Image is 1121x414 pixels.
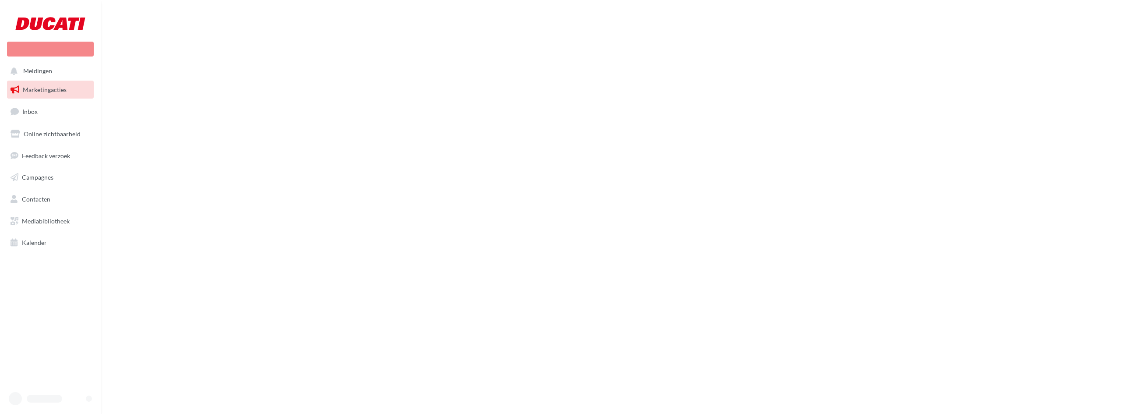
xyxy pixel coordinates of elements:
div: Nieuwe campagne [7,42,94,57]
span: Kalender [22,239,47,246]
a: Online zichtbaarheid [5,125,95,143]
span: Marketingacties [23,86,67,93]
a: Contacten [5,190,95,209]
span: Mediabibliotheek [22,217,70,225]
span: Meldingen [23,67,52,75]
span: Inbox [22,108,38,115]
a: Campagnes [5,168,95,187]
span: Feedback verzoek [22,152,70,159]
span: Online zichtbaarheid [24,130,81,138]
a: Mediabibliotheek [5,212,95,230]
span: Contacten [22,195,50,203]
span: Campagnes [22,173,53,181]
a: Feedback verzoek [5,147,95,165]
a: Kalender [5,234,95,252]
a: Marketingacties [5,81,95,99]
a: Inbox [5,102,95,121]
